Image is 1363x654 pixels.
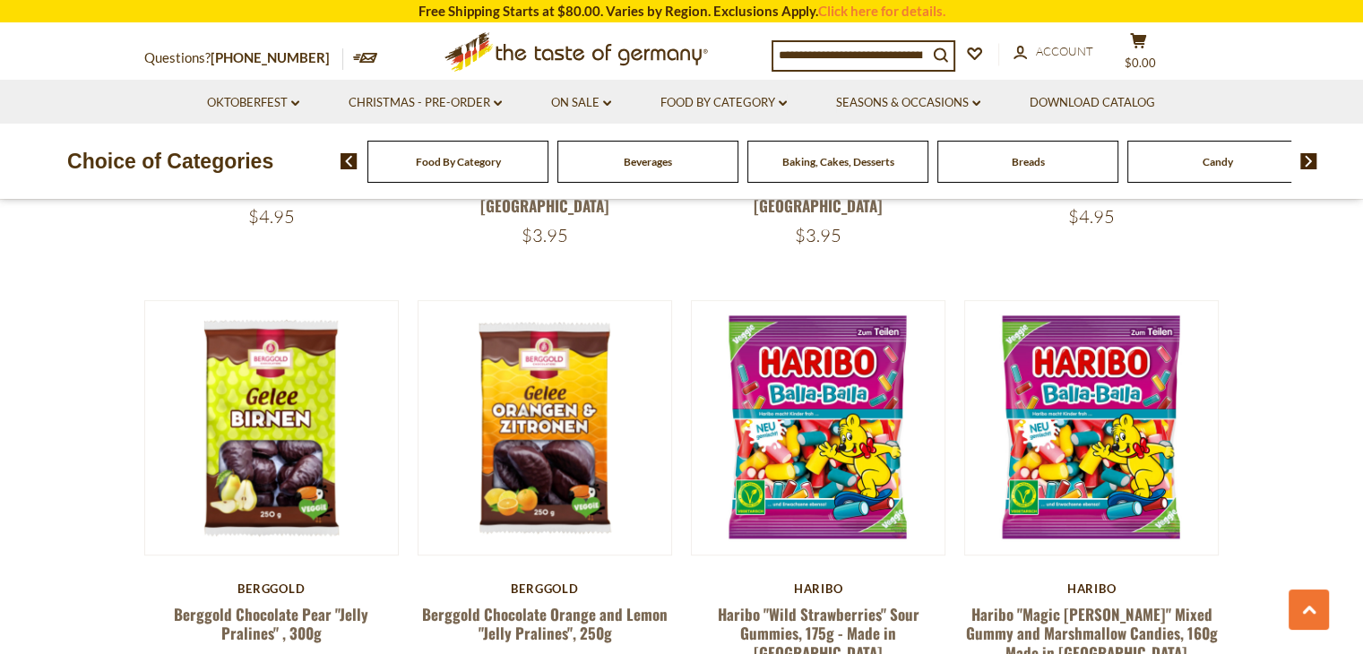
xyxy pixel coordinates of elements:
[795,224,841,246] span: $3.95
[660,93,787,113] a: Food By Category
[691,581,946,596] div: Haribo
[341,153,358,169] img: previous arrow
[144,47,343,70] p: Questions?
[1300,153,1317,169] img: next arrow
[248,205,295,228] span: $4.95
[818,3,945,19] a: Click here for details.
[144,581,400,596] div: Berggold
[1014,42,1093,62] a: Account
[1125,56,1156,70] span: $0.00
[551,93,611,113] a: On Sale
[418,581,673,596] div: Berggold
[349,93,502,113] a: Christmas - PRE-ORDER
[836,93,980,113] a: Seasons & Occasions
[418,301,672,555] img: Berggold Chocolate Orange and Lemon "Jelly Pralines", 250g
[422,603,668,644] a: Berggold Chocolate Orange and Lemon "Jelly Pralines", 250g
[1068,205,1115,228] span: $4.95
[522,224,568,246] span: $3.95
[782,155,894,168] a: Baking, Cakes, Desserts
[1112,32,1166,77] button: $0.00
[965,301,1219,555] img: Haribo "Magic Balla-Balla" Mixed Gummy and Marshmallow Candies, 160g - Made in Germany
[207,93,299,113] a: Oktoberfest
[1203,155,1233,168] a: Candy
[211,49,330,65] a: [PHONE_NUMBER]
[174,603,368,644] a: Berggold Chocolate Pear "Jelly Pralines" , 300g
[624,155,672,168] a: Beverages
[692,301,945,555] img: Haribo "Wild Strawberries" Sour Gummies, 175g - Made in Germany
[416,155,501,168] a: Food By Category
[1012,155,1045,168] a: Breads
[964,581,1220,596] div: Haribo
[1036,44,1093,58] span: Account
[1030,93,1155,113] a: Download Catalog
[145,301,399,555] img: Berggold Chocolate Pear "Jelly Pralines" , 300g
